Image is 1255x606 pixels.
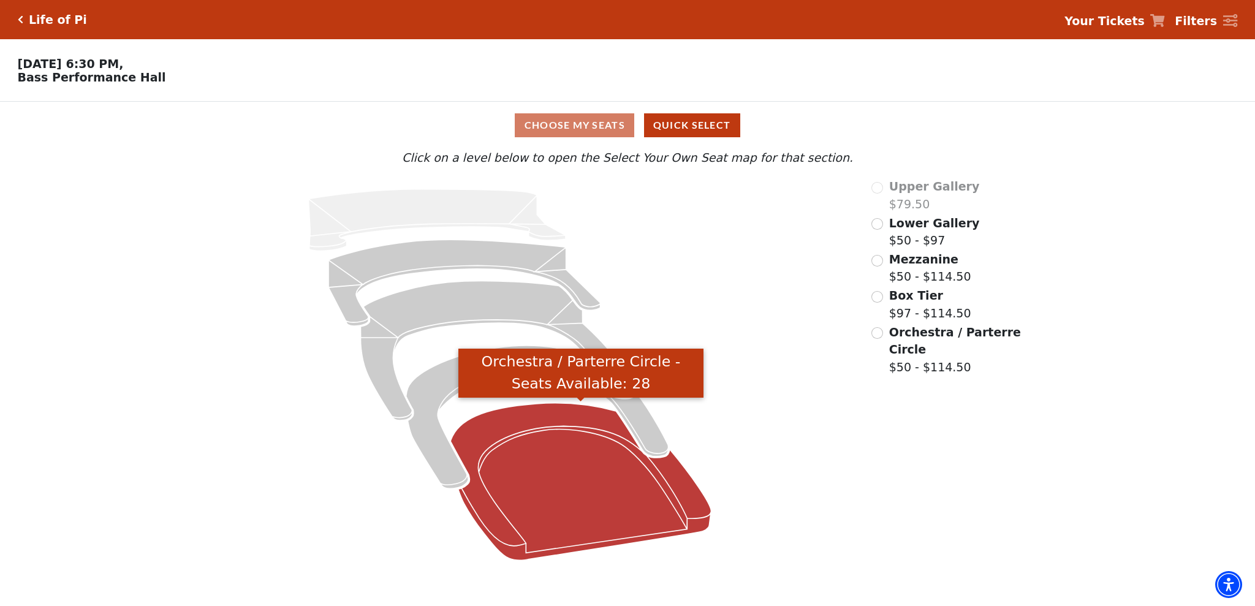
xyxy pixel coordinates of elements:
span: Upper Gallery [889,180,980,193]
input: Lower Gallery$50 - $97 [871,218,883,230]
label: $97 - $114.50 [889,287,971,322]
a: Filters [1175,12,1237,30]
label: $50 - $97 [889,214,980,249]
span: Box Tier [889,289,943,302]
a: Your Tickets [1064,12,1165,30]
span: Lower Gallery [889,216,980,230]
div: Orchestra / Parterre Circle - Seats Available: 28 [458,349,703,398]
p: Click on a level below to open the Select Your Own Seat map for that section. [165,149,1090,167]
button: Quick Select [644,113,740,137]
strong: Your Tickets [1064,14,1145,28]
path: Upper Gallery - Seats Available: 0 [309,189,566,251]
div: Accessibility Menu [1215,571,1242,598]
input: Mezzanine$50 - $114.50 [871,255,883,267]
label: $50 - $114.50 [889,251,971,286]
input: Orchestra / Parterre Circle$50 - $114.50 [871,327,883,339]
a: Click here to go back to filters [18,15,23,24]
label: $79.50 [889,178,980,213]
h5: Life of Pi [29,13,87,27]
strong: Filters [1175,14,1217,28]
path: Orchestra / Parterre Circle - Seats Available: 28 [450,403,711,560]
path: Lower Gallery - Seats Available: 101 [328,240,601,326]
span: Orchestra / Parterre Circle [889,325,1021,357]
label: $50 - $114.50 [889,324,1023,376]
input: Box Tier$97 - $114.50 [871,291,883,303]
span: Mezzanine [889,252,958,266]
